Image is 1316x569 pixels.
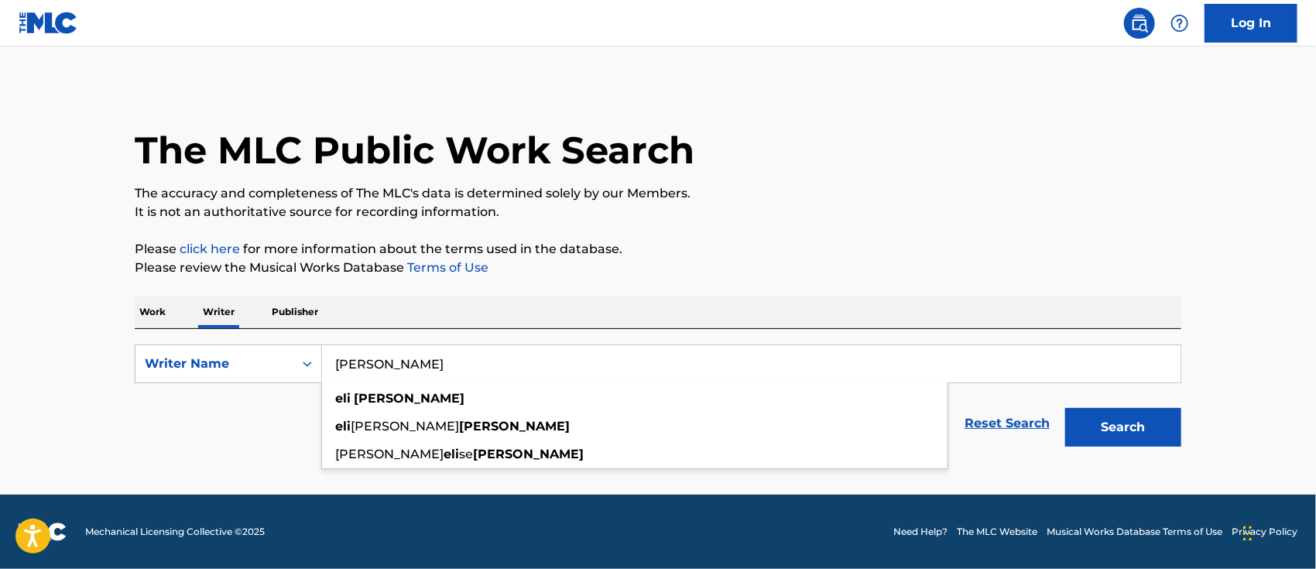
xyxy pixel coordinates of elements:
[459,419,570,434] strong: [PERSON_NAME]
[180,242,240,256] a: click here
[135,296,170,328] p: Work
[444,447,459,461] strong: eli
[957,406,1057,440] a: Reset Search
[1243,510,1253,557] div: Drag
[459,447,473,461] span: se
[1232,525,1297,539] a: Privacy Policy
[1164,8,1195,39] div: Help
[145,355,284,373] div: Writer Name
[135,203,1181,221] p: It is not an authoritative source for recording information.
[135,259,1181,277] p: Please review the Musical Works Database
[1047,525,1222,539] a: Musical Works Database Terms of Use
[335,391,351,406] strong: eli
[19,523,67,541] img: logo
[1124,8,1155,39] a: Public Search
[135,184,1181,203] p: The accuracy and completeness of The MLC's data is determined solely by our Members.
[1239,495,1316,569] iframe: Chat Widget
[135,344,1181,454] form: Search Form
[893,525,948,539] a: Need Help?
[335,419,351,434] strong: eli
[1130,14,1149,33] img: search
[135,127,694,173] h1: The MLC Public Work Search
[1065,408,1181,447] button: Search
[135,240,1181,259] p: Please for more information about the terms used in the database.
[198,296,239,328] p: Writer
[404,260,488,275] a: Terms of Use
[85,525,265,539] span: Mechanical Licensing Collective © 2025
[957,525,1037,539] a: The MLC Website
[335,447,444,461] span: [PERSON_NAME]
[354,391,464,406] strong: [PERSON_NAME]
[351,419,459,434] span: [PERSON_NAME]
[19,12,78,34] img: MLC Logo
[1205,4,1297,43] a: Log In
[267,296,323,328] p: Publisher
[1170,14,1189,33] img: help
[473,447,584,461] strong: [PERSON_NAME]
